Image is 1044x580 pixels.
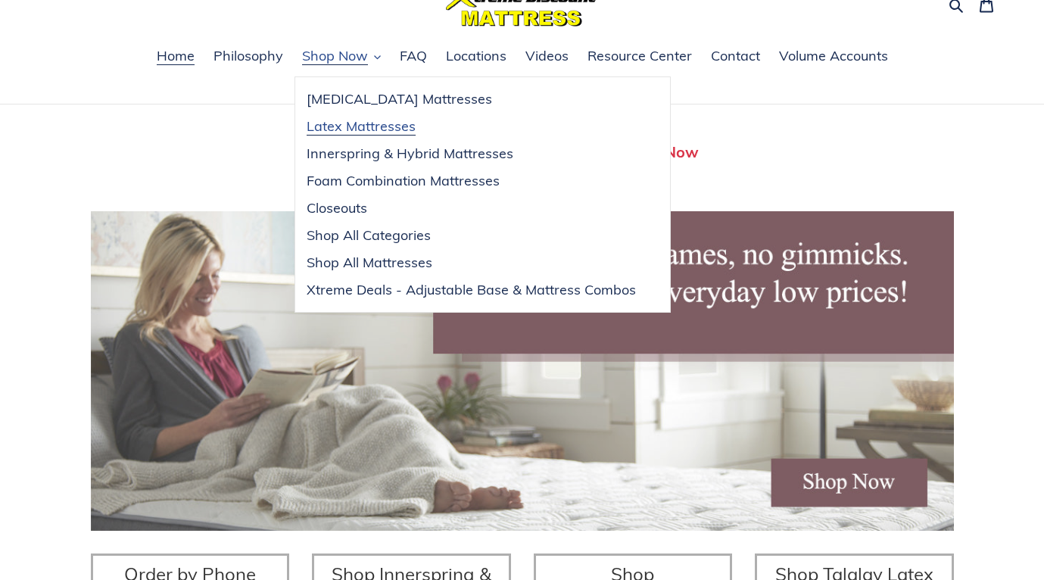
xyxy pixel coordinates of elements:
[307,281,636,299] span: Xtreme Deals - Adjustable Base & Mattress Combos
[307,254,432,272] span: Shop All Mattresses
[703,45,768,68] a: Contact
[302,47,368,65] span: Shop Now
[779,47,888,65] span: Volume Accounts
[149,45,202,68] a: Home
[206,45,291,68] a: Philosophy
[295,167,647,195] a: Foam Combination Mattresses
[587,47,692,65] span: Resource Center
[295,45,388,68] button: Shop Now
[157,47,195,65] span: Home
[392,45,435,68] a: FAQ
[295,249,647,276] a: Shop All Mattresses
[295,195,647,222] a: Closeouts
[295,222,647,249] a: Shop All Categories
[295,113,647,140] a: Latex Mattresses
[295,86,647,113] a: [MEDICAL_DATA] Mattresses
[307,90,492,108] span: [MEDICAL_DATA] Mattresses
[307,226,431,245] span: Shop All Categories
[438,45,514,68] a: Locations
[525,47,569,65] span: Videos
[771,45,896,68] a: Volume Accounts
[91,211,954,531] img: herobannermay2022-1652879215306_1200x.jpg
[307,199,367,217] span: Closeouts
[400,47,427,65] span: FAQ
[295,140,647,167] a: Innerspring & Hybrid Mattresses
[295,276,647,304] a: Xtreme Deals - Adjustable Base & Mattress Combos
[307,145,513,163] span: Innerspring & Hybrid Mattresses
[518,45,576,68] a: Videos
[446,47,506,65] span: Locations
[711,47,760,65] span: Contact
[580,45,700,68] a: Resource Center
[213,47,283,65] span: Philosophy
[307,117,416,136] span: Latex Mattresses
[307,172,500,190] span: Foam Combination Mattresses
